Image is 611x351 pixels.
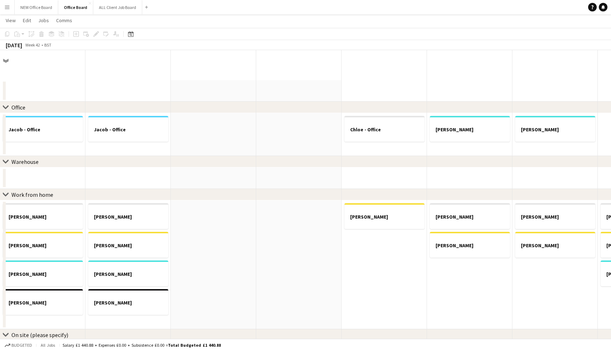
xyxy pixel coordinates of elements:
[88,126,168,133] h3: Jacob - Office
[24,42,41,48] span: Week 42
[515,242,595,249] h3: [PERSON_NAME]
[11,331,68,338] div: On site (please specify)
[23,17,31,24] span: Edit
[88,299,168,306] h3: [PERSON_NAME]
[88,242,168,249] h3: [PERSON_NAME]
[38,17,49,24] span: Jobs
[53,16,75,25] a: Comms
[88,289,168,315] app-job-card: [PERSON_NAME]
[515,203,595,229] app-job-card: [PERSON_NAME]
[430,232,510,258] app-job-card: [PERSON_NAME]
[11,158,39,165] div: Warehouse
[168,342,221,348] span: Total Budgeted £1 440.88
[88,203,168,229] app-job-card: [PERSON_NAME]
[63,342,221,348] div: Salary £1 440.88 + Expenses £0.00 + Subsistence £0.00 =
[11,104,25,111] div: Office
[88,260,168,286] app-job-card: [PERSON_NAME]
[430,126,510,133] h3: [PERSON_NAME]
[344,214,424,220] h3: [PERSON_NAME]
[430,203,510,229] app-job-card: [PERSON_NAME]
[344,126,424,133] h3: Chloe - Office
[3,242,83,249] h3: [PERSON_NAME]
[430,214,510,220] h3: [PERSON_NAME]
[11,191,53,198] div: Work from home
[35,16,52,25] a: Jobs
[88,116,168,142] app-job-card: Jacob - Office
[515,232,595,258] app-job-card: [PERSON_NAME]
[6,17,16,24] span: View
[515,126,595,133] h3: [PERSON_NAME]
[20,16,34,25] a: Edit
[3,16,19,25] a: View
[3,116,83,142] app-job-card: Jacob - Office
[344,116,424,142] app-job-card: Chloe - Office
[56,17,72,24] span: Comms
[6,42,22,49] div: [DATE]
[44,42,51,48] div: BST
[93,0,142,14] button: ALL Client Job Board
[430,242,510,249] h3: [PERSON_NAME]
[515,116,595,142] app-job-card: [PERSON_NAME]
[430,116,510,142] app-job-card: [PERSON_NAME]
[3,299,83,306] h3: [PERSON_NAME]
[3,289,83,315] app-job-card: [PERSON_NAME]
[3,232,83,258] app-job-card: [PERSON_NAME]
[88,271,168,277] h3: [PERSON_NAME]
[3,271,83,277] h3: [PERSON_NAME]
[4,341,33,349] button: Budgeted
[3,126,83,133] h3: Jacob - Office
[39,342,56,348] span: All jobs
[3,214,83,220] h3: [PERSON_NAME]
[58,0,93,14] button: Office Board
[344,203,424,229] app-job-card: [PERSON_NAME]
[88,232,168,258] app-job-card: [PERSON_NAME]
[88,214,168,220] h3: [PERSON_NAME]
[3,203,83,229] app-job-card: [PERSON_NAME]
[11,343,32,348] span: Budgeted
[515,214,595,220] h3: [PERSON_NAME]
[15,0,58,14] button: NEW Office Board
[3,260,83,286] app-job-card: [PERSON_NAME]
